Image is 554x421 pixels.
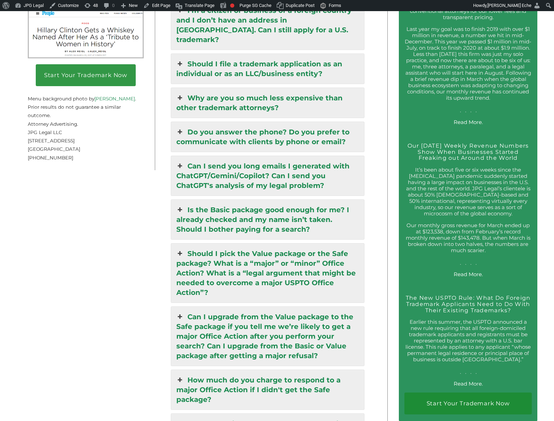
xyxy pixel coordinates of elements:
[454,380,483,387] a: Read More.
[171,156,364,196] a: Can I send you long emails I generated with ChatGPT/Gemini/Copilot? Can I send you ChatGPT's anal...
[404,319,532,375] p: Earlier this summer, the USPTO announced a new rule requiring that all foreign-domiciled trademar...
[28,9,144,58] img: Rodham Rye People Screenshot
[28,88,136,118] small: Menu background photo by . Prior results do not guarantee a similar outcome.
[454,119,483,125] a: Read More.
[171,307,364,366] a: Can I upgrade from the Value package to the Safe package if you tell me we’re likely to get a maj...
[171,243,364,303] a: Should I pick the Value package or the Safe package? What is a “major” or “minor” Office Action? ...
[28,130,62,135] span: JPG Legal LLC
[28,155,73,160] span: [PHONE_NUMBER]
[408,142,529,161] a: Our [DATE] Weekly Revenue Numbers Show When Businesses Started Freaking out Around the World
[94,96,135,101] a: [PERSON_NAME]
[404,167,532,217] p: It’s been about five or six weeks since the [MEDICAL_DATA] pandemic suddenly started having a lar...
[171,88,364,118] a: Why are you so much less expensive than other trademark attorneys?
[28,138,75,143] span: [STREET_ADDRESS]
[171,54,364,84] a: Should I file a trademark application as an individual or as an LLC/business entity?
[230,3,234,8] div: Focus keyphrase not set
[487,3,531,8] span: [PERSON_NAME] Eche
[28,121,78,127] span: Attorney Advertising.
[404,393,532,414] a: Start Your Trademark Now
[171,200,364,239] a: Is the Basic package good enough for me? I already checked and my name isn’t taken. Should I both...
[404,222,532,266] p: Our monthly gross revenue for March ended up at $123,538, down from February’s record monthly rev...
[406,295,531,313] a: The New USPTO Rule: What Do Foreign Trademark Applicants Need to Do With Their Existing Trademarks?
[171,370,364,410] a: How much do you charge to respond to a major Office Action if I didn't get the Safe package?
[171,0,364,50] a: I’m a citizen or business of a foreign country and I don’t have an address in [GEOGRAPHIC_DATA]. ...
[171,122,364,152] a: Do you answer the phone? Do you prefer to communicate with clients by phone or email?
[36,64,135,86] a: Start Your Trademark Now
[28,146,80,152] span: [GEOGRAPHIC_DATA]
[454,271,483,278] a: Read More.
[404,26,532,114] p: Last year my goal was to finish 2019 with over $1 million in revenue, a number we hit in mid-Dece...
